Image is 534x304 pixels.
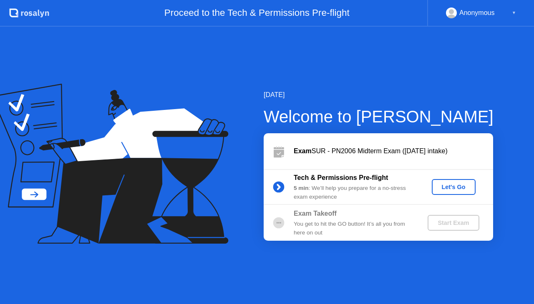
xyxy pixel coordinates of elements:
[294,146,493,156] div: SUR - PN2006 Midterm Exam ([DATE] intake)
[294,184,414,201] div: : We’ll help you prepare for a no-stress exam experience
[294,220,414,237] div: You get to hit the GO button! It’s all you from here on out
[264,90,494,100] div: [DATE]
[512,7,516,18] div: ▼
[294,174,388,181] b: Tech & Permissions Pre-flight
[294,147,312,154] b: Exam
[459,7,495,18] div: Anonymous
[431,219,476,226] div: Start Exam
[435,184,472,190] div: Let's Go
[294,185,309,191] b: 5 min
[432,179,476,195] button: Let's Go
[428,215,479,231] button: Start Exam
[294,210,337,217] b: Exam Takeoff
[264,104,494,129] div: Welcome to [PERSON_NAME]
